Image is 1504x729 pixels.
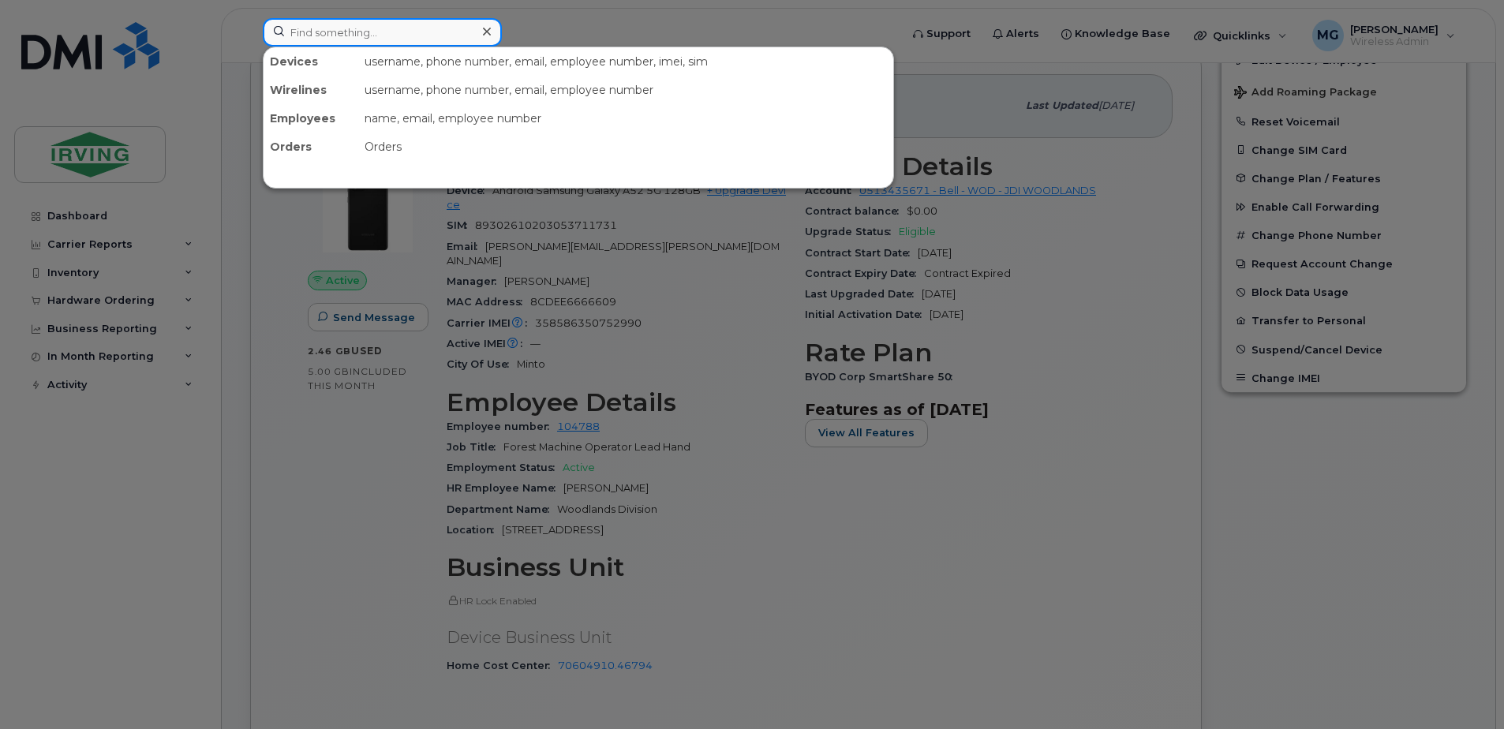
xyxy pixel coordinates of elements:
div: username, phone number, email, employee number, imei, sim [358,47,893,76]
div: Wirelines [264,76,358,104]
div: Orders [264,133,358,161]
div: username, phone number, email, employee number [358,76,893,104]
div: Orders [358,133,893,161]
div: name, email, employee number [358,104,893,133]
div: Employees [264,104,358,133]
div: Devices [264,47,358,76]
input: Find something... [263,18,502,47]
